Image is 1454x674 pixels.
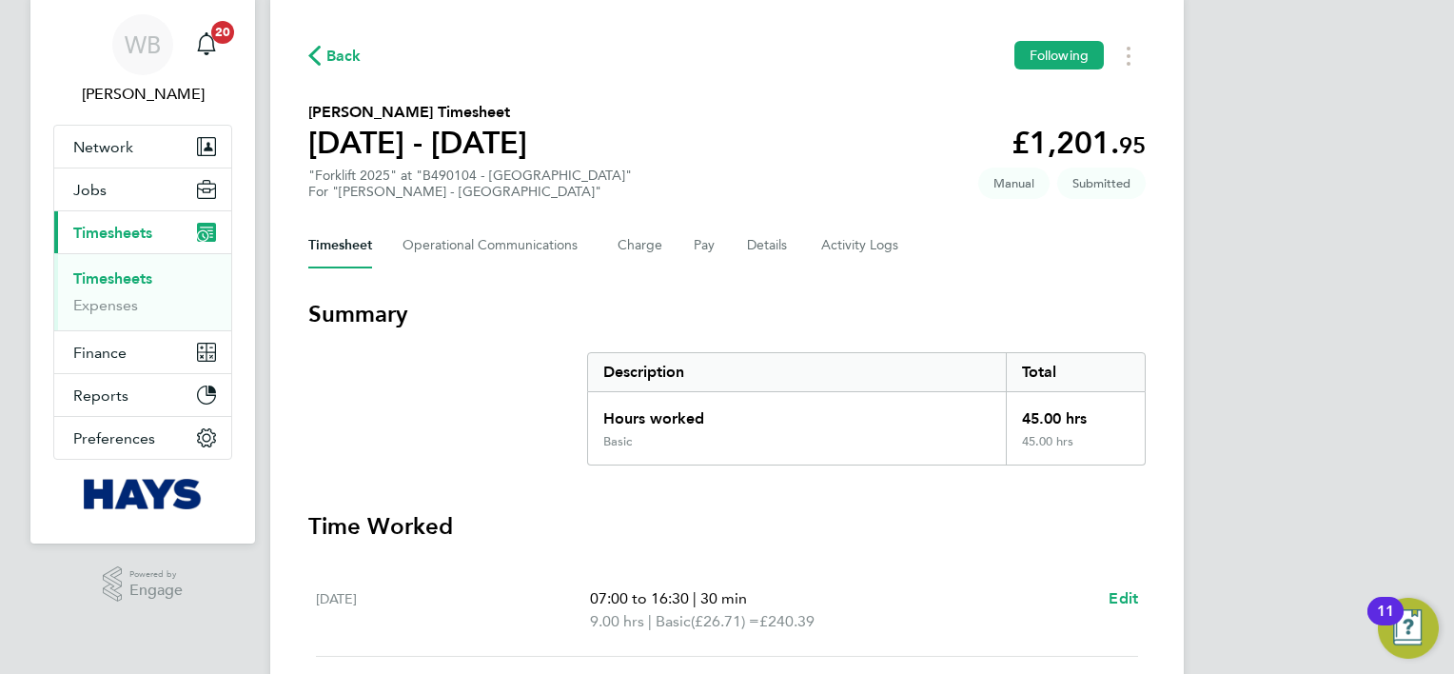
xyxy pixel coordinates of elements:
[103,566,184,603] a: Powered byEngage
[54,211,231,253] button: Timesheets
[403,223,587,268] button: Operational Communications
[603,434,632,449] div: Basic
[308,511,1146,542] h3: Time Worked
[1030,47,1089,64] span: Following
[694,223,717,268] button: Pay
[700,589,747,607] span: 30 min
[54,253,231,330] div: Timesheets
[326,45,362,68] span: Back
[1012,125,1146,161] app-decimal: £1,201.
[588,392,1006,434] div: Hours worked
[129,583,183,599] span: Engage
[211,21,234,44] span: 20
[693,589,697,607] span: |
[308,223,372,268] button: Timesheet
[73,138,133,156] span: Network
[308,168,632,200] div: "Forklift 2025" at "B490104 - [GEOGRAPHIC_DATA]"
[129,566,183,583] span: Powered by
[187,14,226,75] a: 20
[53,14,232,106] a: WB[PERSON_NAME]
[590,612,644,630] span: 9.00 hrs
[1119,131,1146,159] span: 95
[54,417,231,459] button: Preferences
[1057,168,1146,199] span: This timesheet is Submitted.
[759,612,815,630] span: £240.39
[308,124,527,162] h1: [DATE] - [DATE]
[308,44,362,68] button: Back
[1377,611,1394,636] div: 11
[54,374,231,416] button: Reports
[73,296,138,314] a: Expenses
[1006,434,1145,465] div: 45.00 hrs
[308,299,1146,329] h3: Summary
[1014,41,1104,69] button: Following
[73,429,155,447] span: Preferences
[54,126,231,168] button: Network
[747,223,791,268] button: Details
[1111,41,1146,70] button: Timesheets Menu
[53,83,232,106] span: William Brown
[54,168,231,210] button: Jobs
[691,612,759,630] span: (£26.71) =
[53,479,232,509] a: Go to home page
[316,587,590,633] div: [DATE]
[978,168,1050,199] span: This timesheet was manually created.
[1006,392,1145,434] div: 45.00 hrs
[590,589,689,607] span: 07:00 to 16:30
[73,181,107,199] span: Jobs
[308,184,632,200] div: For "[PERSON_NAME] - [GEOGRAPHIC_DATA]"
[308,101,527,124] h2: [PERSON_NAME] Timesheet
[125,32,161,57] span: WB
[54,331,231,373] button: Finance
[1378,598,1439,659] button: Open Resource Center, 11 new notifications
[656,610,691,633] span: Basic
[587,352,1146,466] div: Summary
[1109,587,1138,610] a: Edit
[648,612,652,630] span: |
[73,269,152,287] a: Timesheets
[821,223,901,268] button: Activity Logs
[73,224,152,242] span: Timesheets
[588,353,1006,391] div: Description
[73,344,127,362] span: Finance
[1109,589,1138,607] span: Edit
[1006,353,1145,391] div: Total
[73,387,128,405] span: Reports
[618,223,663,268] button: Charge
[84,479,203,509] img: hays-logo-retina.png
